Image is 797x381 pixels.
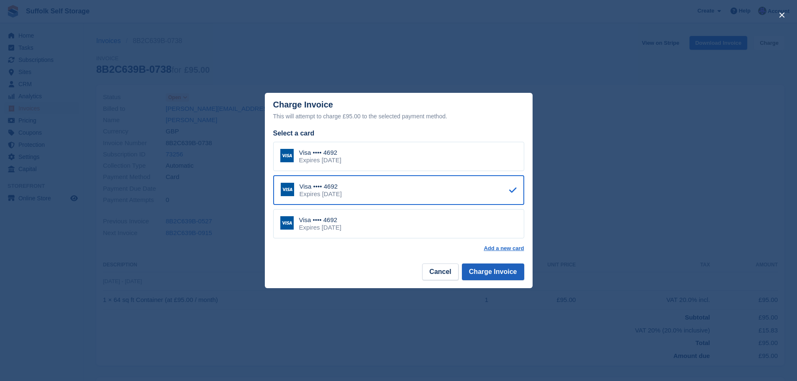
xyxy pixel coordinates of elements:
[299,216,341,224] div: Visa •••• 4692
[273,100,524,121] div: Charge Invoice
[462,263,524,280] button: Charge Invoice
[299,149,341,156] div: Visa •••• 4692
[281,183,294,196] img: Visa Logo
[775,8,789,22] button: close
[484,245,524,252] a: Add a new card
[300,183,342,190] div: Visa •••• 4692
[299,224,341,231] div: Expires [DATE]
[273,111,524,121] div: This will attempt to charge £95.00 to the selected payment method.
[299,156,341,164] div: Expires [DATE]
[280,149,294,162] img: Visa Logo
[422,263,458,280] button: Cancel
[300,190,342,198] div: Expires [DATE]
[280,216,294,230] img: Visa Logo
[273,128,524,138] div: Select a card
